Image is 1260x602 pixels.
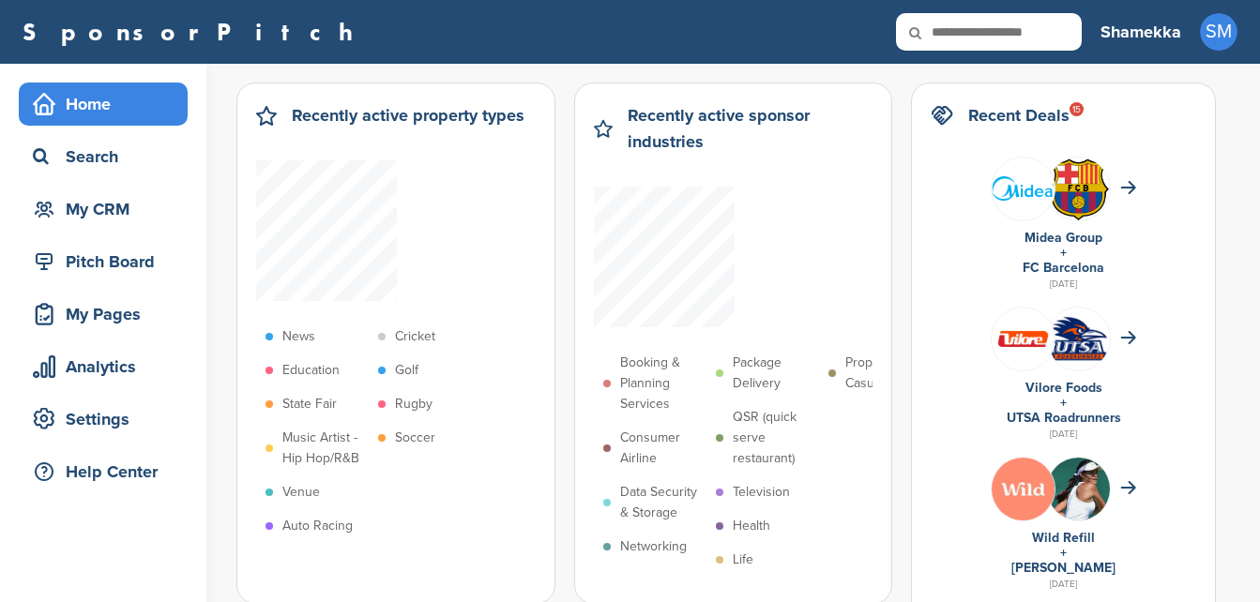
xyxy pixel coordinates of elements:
p: Music Artist - Hip Hop/R&B [282,428,369,469]
p: Cricket [395,326,435,347]
div: Pitch Board [28,245,188,278]
div: [DATE] [931,426,1196,443]
h2: Recent Deals [968,102,1070,128]
a: SponsorPitch [23,20,365,44]
div: My CRM [28,192,188,226]
p: Education [282,360,340,381]
p: Networking [620,536,687,557]
div: Analytics [28,350,188,384]
a: Pitch Board [19,240,188,283]
p: State Fair [282,394,337,414]
a: Wild Refill [1032,530,1095,546]
h3: Shamekka [1101,19,1181,45]
img: Open uri20141112 64162 1eu47ya?1415809040 [1047,313,1110,364]
p: Consumer Airline [620,428,706,469]
a: My CRM [19,188,188,231]
h2: Recently active sponsor industries [628,102,873,155]
p: Property & Casualty [845,353,932,394]
div: [DATE] [931,576,1196,593]
a: Help Center [19,450,188,493]
div: Home [28,87,188,121]
img: 200px midea.svg [992,176,1055,201]
p: Life [733,549,753,570]
p: Data Security & Storage [620,482,706,523]
img: Open uri20141112 64162 1yeofb6?1415809477 [1047,158,1110,221]
div: Settings [28,402,188,436]
p: Health [733,516,770,536]
img: 330px raducanu wmq18 (16) (42834286534) [1047,458,1110,551]
a: Shamekka [1101,11,1181,53]
a: + [1060,545,1067,561]
a: + [1060,395,1067,411]
p: News [282,326,315,347]
a: [PERSON_NAME] [1011,560,1116,576]
a: Analytics [19,345,188,388]
a: + [1060,245,1067,261]
p: Booking & Planning Services [620,353,706,414]
p: QSR (quick serve restaurant) [733,407,819,469]
p: Golf [395,360,418,381]
div: Help Center [28,455,188,489]
div: My Pages [28,297,188,331]
a: Midea Group [1025,230,1102,246]
p: Venue [282,482,320,503]
a: UTSA Roadrunners [1007,410,1121,426]
a: Home [19,83,188,126]
a: FC Barcelona [1023,260,1104,276]
p: Soccer [395,428,435,448]
span: SM [1200,13,1237,51]
div: [DATE] [931,276,1196,293]
p: Package Delivery [733,353,819,394]
a: Vilore Foods [1025,380,1102,396]
a: Search [19,135,188,178]
img: Group 246 [992,308,1055,370]
h2: Recently active property types [292,102,524,128]
a: My Pages [19,293,188,336]
div: Search [28,140,188,173]
a: Settings [19,398,188,441]
p: Auto Racing [282,516,353,536]
div: 15 [1070,102,1084,116]
p: Television [733,482,790,503]
img: Xmy2hx9i 400x400 [992,458,1055,520]
p: Rugby [395,394,433,414]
